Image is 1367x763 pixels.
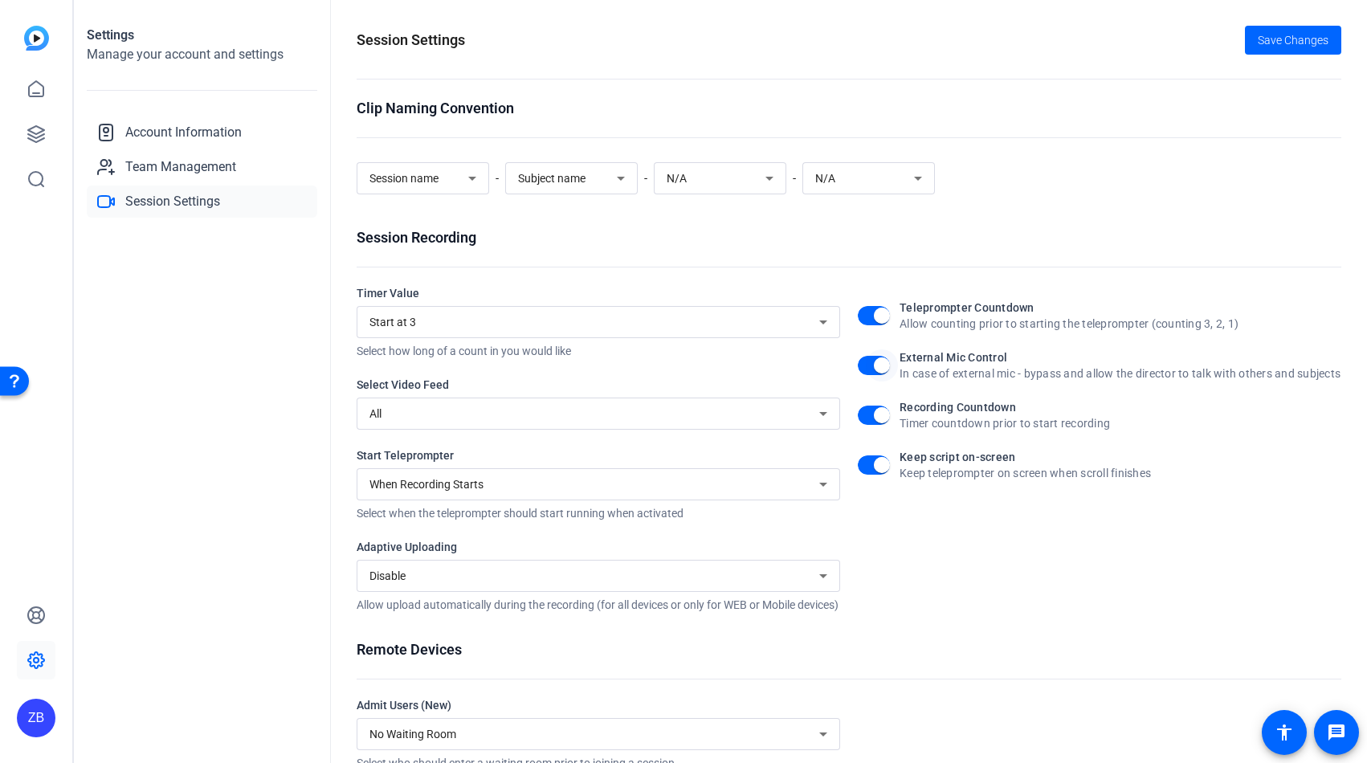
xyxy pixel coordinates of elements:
[369,407,382,420] span: All
[357,697,840,713] div: Admit Users (New)
[357,29,465,51] h1: Session Settings
[87,186,317,218] a: Session Settings
[125,123,242,142] span: Account Information
[369,728,456,741] span: No Waiting Room
[87,26,317,45] h1: Settings
[125,157,236,177] span: Team Management
[357,226,1341,249] div: Session Recording
[900,449,1151,465] div: Keep script on-screen
[900,465,1151,481] div: Keep teleprompter on screen when scroll finishes
[900,316,1238,332] div: Allow counting prior to starting the teleprompter (counting 3, 2, 1)
[87,151,317,183] a: Team Management
[87,45,317,64] h2: Manage your account and settings
[369,172,439,185] span: Session name
[900,365,1340,381] div: In case of external mic - bypass and allow the director to talk with others and subjects
[357,377,840,393] div: Select Video Feed
[815,172,835,185] span: N/A
[1245,26,1341,55] button: Save Changes
[369,478,484,491] span: When Recording Starts
[357,97,1341,120] div: Clip Naming Convention
[357,597,840,613] div: Allow upload automatically during the recording (for all devices or only for WEB or Mobile devices)
[87,116,317,149] a: Account Information
[900,349,1340,365] div: External Mic Control
[357,505,840,521] div: Select when the teleprompter should start running when activated
[357,447,840,463] div: Start Teleprompter
[357,639,1341,661] div: Remote Devices
[24,26,49,51] img: blue-gradient.svg
[1275,723,1294,742] mat-icon: accessibility
[1327,723,1346,742] mat-icon: message
[489,171,505,186] span: -
[357,539,840,555] div: Adaptive Uploading
[369,569,406,582] span: Disable
[667,172,687,185] span: N/A
[900,399,1110,415] div: Recording Countdown
[369,316,416,328] span: Start at 3
[638,171,654,186] span: -
[900,415,1110,431] div: Timer countdown prior to start recording
[900,300,1238,316] div: Teleprompter Countdown
[125,192,220,211] span: Session Settings
[518,172,586,185] span: Subject name
[786,171,802,186] span: -
[1258,32,1328,49] span: Save Changes
[357,343,840,359] div: Select how long of a count in you would like
[17,699,55,737] div: ZB
[357,285,840,301] div: Timer Value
